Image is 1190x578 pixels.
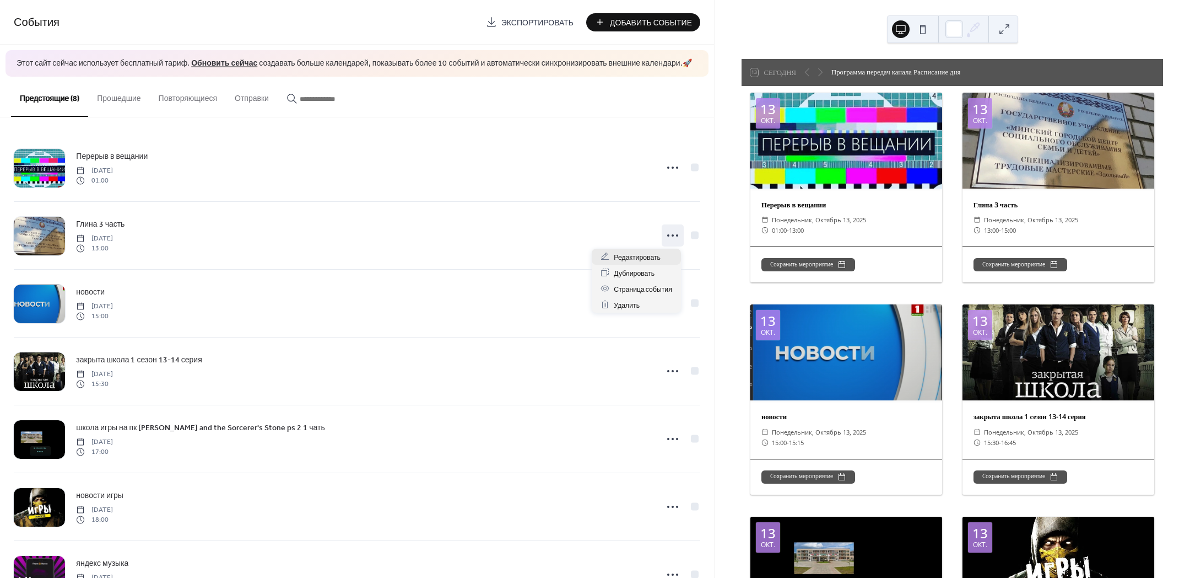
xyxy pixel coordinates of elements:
[984,427,1078,437] span: понедельник, октябрь 13, 2025
[984,437,999,448] span: 15:30
[76,490,123,501] span: новости игры
[973,542,987,548] div: окт.
[76,150,148,163] a: Перерыв в вещании
[999,437,1001,448] span: -
[962,411,1154,422] div: закрыта школа 1 сезон 13-14 серия
[76,447,113,457] span: 17:00
[787,437,789,448] span: -
[76,515,113,525] span: 18:00
[972,314,988,328] div: 13
[226,77,278,116] button: Отправки
[614,251,661,263] span: Редактировать
[1001,225,1016,236] span: 15:00
[760,314,776,328] div: 13
[586,13,700,31] button: Добавить Событие
[76,422,324,433] span: школа игры на пк [PERSON_NAME] and the Sorcerer's Stone ps 2 1 чать
[999,225,1001,236] span: -
[76,286,105,298] a: новости
[973,258,1067,271] button: Сохранить мероприятие
[14,12,59,34] span: События
[76,165,113,175] span: [DATE]
[973,470,1067,484] button: Сохранить мероприятие
[984,215,1078,225] span: понедельник, октябрь 13, 2025
[17,58,692,69] span: Этот сайт сейчас использует бесплатный тариф. создавать больше календарей, показывать более 10 со...
[962,200,1154,210] div: Глина 3 часть
[1001,437,1016,448] span: 16:45
[973,117,987,124] div: окт.
[972,103,988,116] div: 13
[76,505,113,515] span: [DATE]
[761,542,775,548] div: окт.
[761,225,769,236] div: ​
[772,427,866,437] span: понедельник, октябрь 13, 2025
[761,258,855,271] button: Сохранить мероприятие
[614,267,654,279] span: Дублировать
[984,225,999,236] span: 13:00
[76,233,113,243] span: [DATE]
[750,411,942,422] div: новости
[973,215,981,225] div: ​
[76,151,148,162] span: Перерыв в вещании
[610,17,692,29] span: Добавить Событие
[973,329,987,336] div: окт.
[11,77,88,117] button: Предстоящие (8)
[973,225,981,236] div: ​
[761,329,775,336] div: окт.
[150,77,226,116] button: Повторяющиеся
[761,117,775,124] div: окт.
[76,437,113,447] span: [DATE]
[76,312,113,322] span: 15:00
[972,527,988,540] div: 13
[789,437,804,448] span: 15:15
[478,13,582,31] a: Экспортировать
[772,215,866,225] span: понедельник, октябрь 13, 2025
[789,225,804,236] span: 13:00
[973,427,981,437] div: ​
[76,379,113,389] span: 15:30
[76,557,128,570] a: яндекс музыка
[614,283,672,295] span: Страница события
[76,354,202,366] span: закрыта школа 1 сезон 13-14 серия
[191,56,257,71] a: Обновить сейчас
[76,369,113,379] span: [DATE]
[787,225,789,236] span: -
[76,354,202,366] a: закрыта школа 1 сезон 13-14 серия
[760,103,776,116] div: 13
[973,437,981,448] div: ​
[761,215,769,225] div: ​
[761,470,855,484] button: Сохранить мероприятие
[76,301,113,311] span: [DATE]
[76,489,123,502] a: новости игры
[76,244,113,254] span: 13:00
[772,225,787,236] span: 01:00
[76,176,113,186] span: 01:00
[761,437,769,448] div: ​
[614,299,640,311] span: Удалить
[831,67,960,77] div: Программа передач канала Расписание дня
[76,421,324,434] a: школа игры на пк [PERSON_NAME] and the Sorcerer's Stone ps 2 1 чать
[88,77,149,116] button: Прошедшие
[750,200,942,210] div: Перерыв в вещании
[76,286,105,298] span: новости
[76,218,125,231] a: Глина 3 часть
[760,527,776,540] div: 13
[761,427,769,437] div: ​
[501,17,574,29] span: Экспортировать
[772,437,787,448] span: 15:00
